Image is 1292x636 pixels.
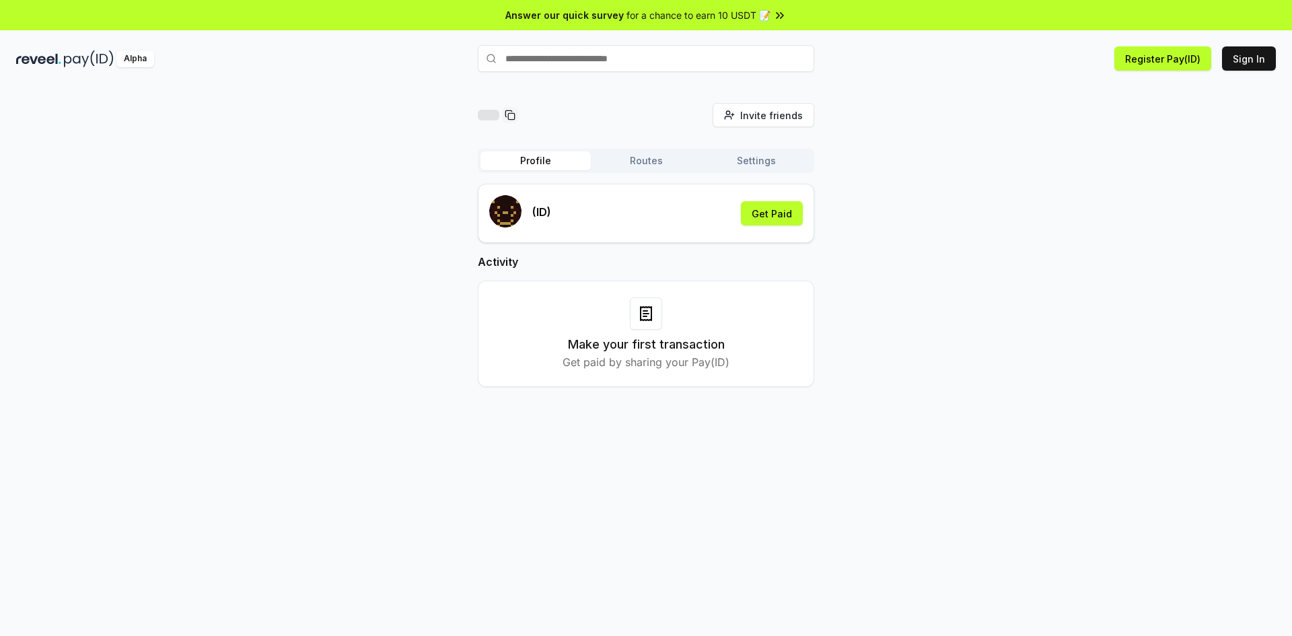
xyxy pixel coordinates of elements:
div: Alpha [116,50,154,67]
h2: Activity [478,254,814,270]
p: Get paid by sharing your Pay(ID) [563,354,729,370]
button: Get Paid [741,201,803,225]
span: for a chance to earn 10 USDT 📝 [626,8,770,22]
button: Sign In [1222,46,1276,71]
h3: Make your first transaction [568,335,725,354]
img: reveel_dark [16,50,61,67]
button: Settings [701,151,812,170]
span: Invite friends [740,108,803,122]
button: Invite friends [713,103,814,127]
p: (ID) [532,204,551,220]
span: Answer our quick survey [505,8,624,22]
button: Register Pay(ID) [1114,46,1211,71]
img: pay_id [64,50,114,67]
button: Routes [591,151,701,170]
button: Profile [480,151,591,170]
